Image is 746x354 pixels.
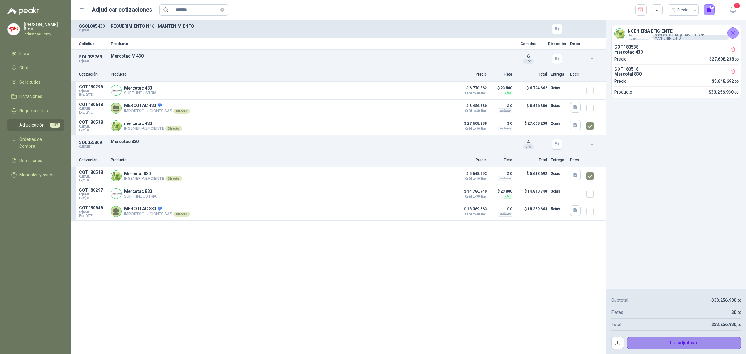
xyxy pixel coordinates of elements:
p: Cantidad [513,42,544,46]
img: Company Logo [111,85,121,95]
p: $ [712,78,738,85]
p: COT180518 [614,67,738,72]
p: 5 días [551,205,566,213]
span: Crédito 30 días [456,92,487,95]
p: Fletes [611,309,623,316]
img: Company Logo [111,171,121,181]
p: mercotac 430 [614,49,738,54]
p: MERCOTAC 830 [124,206,190,212]
p: $ 0 [490,102,512,109]
span: C: [DATE] [79,107,107,111]
p: Docs [570,157,583,163]
div: Directo [165,176,182,181]
p: Entrega [551,72,566,77]
div: Directo [173,109,190,114]
p: Flete [490,72,512,77]
p: Docs [570,42,583,46]
p: Precio [456,72,487,77]
span: ,00 [734,91,738,95]
a: Órdenes de Compra [7,133,64,152]
span: close-circle [220,7,224,13]
p: $ 6.794.662 [516,84,547,97]
p: $ 23.800 [490,84,512,92]
p: Total [516,157,547,163]
p: IMPORTSOLUCIONES SAS [124,109,190,114]
h4: INGENIERIA EFICIENTE [626,28,729,35]
p: $ 18.369.663 [456,205,487,216]
span: ,00 [734,58,738,62]
span: ,00 [734,80,738,84]
span: Licitaciones [19,93,42,100]
p: Solicitud [79,42,107,46]
p: SURTI INDUSTRIA [124,194,157,198]
span: C: [DATE] [79,89,107,93]
span: 33.256.930 [714,298,741,303]
p: COT180538 [79,120,107,125]
p: mercotac 430 [124,121,182,126]
p: Precio [614,78,627,85]
p: [PERSON_NAME] Ríos [24,22,64,31]
a: Manuales y ayuda [7,169,64,181]
img: Company Logo [111,121,121,131]
p: Producto [614,89,632,95]
p: Dirección [548,42,566,46]
p: Docs [570,72,583,77]
span: Crédito 30 días [456,127,487,130]
p: C: [DATE] [79,59,107,63]
span: 27.608.238 [712,57,738,62]
p: SOL055809 [79,140,107,145]
p: $ [709,89,738,95]
p: COT180296 [79,84,107,89]
p: Subtotal [611,297,628,304]
p: Mercotac 430 [124,86,157,91]
div: Company LogoINGENIERIA EFICIENTEIndustria TomyGSOL005433-REQUERIMIENTO N° 6 - MANTENIMIENTO [612,25,741,42]
p: $ 0 [490,120,512,127]
span: 33.256.930 [714,322,741,327]
span: Exp: [DATE] [79,128,107,132]
h1: Adjudicar cotizaciones [92,5,152,14]
p: Precio [456,157,487,163]
p: Cotización [79,157,107,163]
span: 6 [527,54,530,59]
a: Solicitudes [7,76,64,88]
img: Company Logo [8,23,20,35]
p: Producto [111,72,452,77]
p: $ [731,309,741,316]
img: Company Logo [111,189,121,199]
p: $ 5.648.692 [516,170,547,182]
button: Cerrar [727,27,739,39]
span: Negociaciones [19,107,48,114]
p: Total [516,72,547,77]
div: Incluido [498,126,512,131]
div: Flex [504,91,512,95]
p: REQUERIMIENTO N° 6 - MANTENIMIENTO [111,24,509,29]
p: Cotización [79,72,107,77]
p: $ 6.770.862 [456,84,487,95]
div: Directo [173,212,190,217]
p: $ 0 [490,205,512,213]
div: Precio [671,5,689,15]
p: $ 8.456.380 [516,102,547,114]
a: Negociaciones [7,105,64,117]
span: Manuales y ayuda [19,171,55,178]
span: C: [DATE] [79,193,107,196]
p: Precio [614,56,627,63]
span: ,00 [736,299,741,303]
a: Inicio [7,48,64,59]
p: COT180648 [79,102,107,107]
p: Mercotac 830 [111,139,509,144]
p: INGENIERIA EFICIENTE [124,126,182,131]
span: ,00 [736,323,741,327]
p: $ [711,321,741,328]
span: 147 [50,123,60,128]
span: 33.256.930 [711,90,738,95]
p: $ 14.786.940 [456,188,487,198]
p: COT180538 [614,44,738,49]
p: INGENIERIA EFICIENTE [124,176,182,181]
span: 4 [527,139,530,144]
img: Company Logo [615,29,625,39]
button: 2 [704,4,715,16]
p: COT180646 [79,205,107,210]
p: Industrias Tomy [24,32,64,36]
div: Industria Tomy [626,35,651,40]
